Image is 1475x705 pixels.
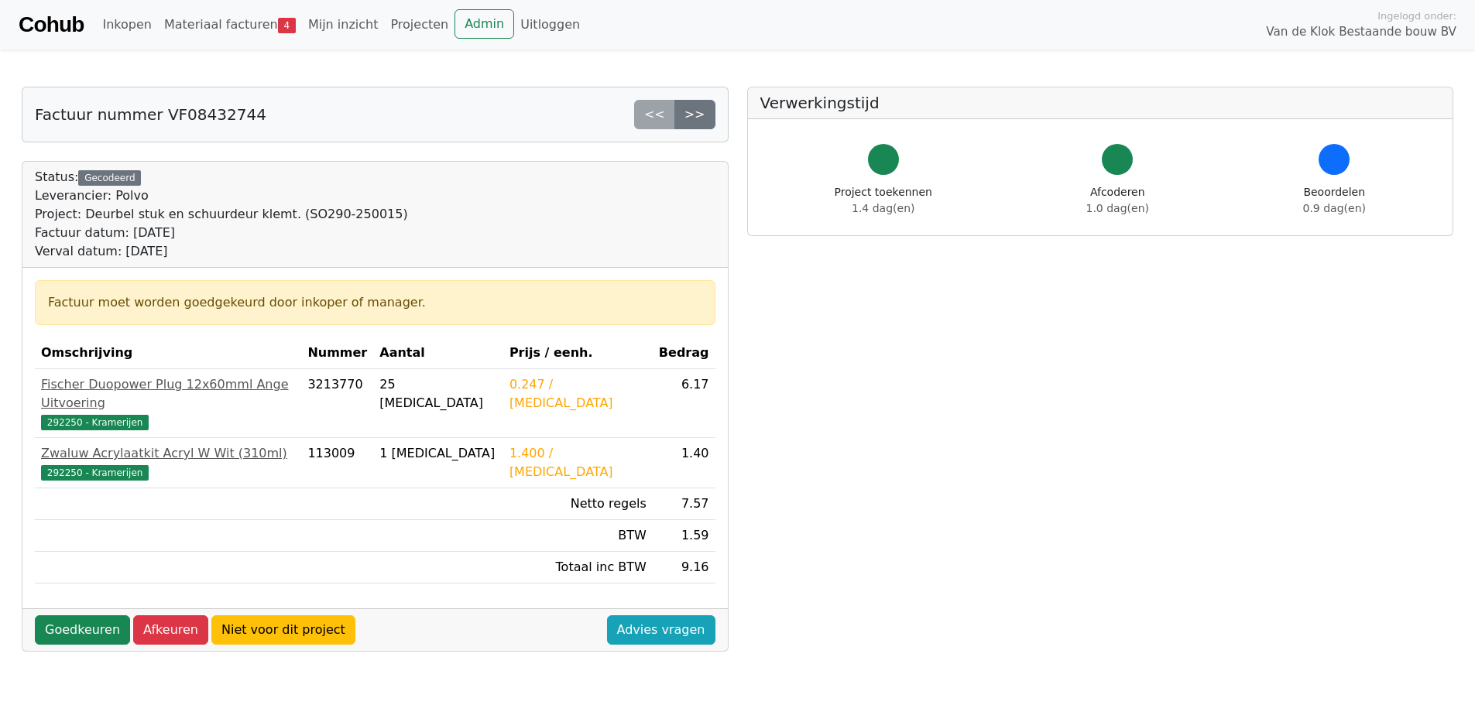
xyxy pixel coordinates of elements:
div: Factuur datum: [DATE] [35,224,408,242]
a: Admin [455,9,514,39]
td: 9.16 [653,552,715,584]
div: Project toekennen [835,184,932,217]
div: Project: Deurbel stuk en schuurdeur klemt. (SO290-250015) [35,205,408,224]
span: Van de Klok Bestaande bouw BV [1266,23,1456,41]
div: Fischer Duopower Plug 12x60mml Ange Uitvoering [41,375,295,412]
div: 25 [MEDICAL_DATA] [379,375,497,412]
span: 1.0 dag(en) [1086,202,1149,214]
a: Afkeuren [133,615,208,645]
a: Cohub [19,6,84,43]
td: 113009 [301,438,373,488]
div: 1 [MEDICAL_DATA] [379,444,497,463]
div: Factuur moet worden goedgekeurd door inkoper of manager. [48,293,702,312]
div: Gecodeerd [78,170,141,186]
h5: Verwerkingstijd [760,94,1441,112]
a: Zwaluw Acrylaatkit Acryl W Wit (310ml)292250 - Kramerijen [41,444,295,481]
th: Aantal [373,337,503,369]
th: Bedrag [653,337,715,369]
td: 3213770 [301,369,373,438]
a: Inkopen [96,9,157,40]
a: Uitloggen [514,9,586,40]
a: Niet voor dit project [211,615,355,645]
div: Leverancier: Polvo [35,187,408,205]
div: Status: [35,168,408,261]
th: Prijs / eenh. [503,337,653,369]
td: 6.17 [653,369,715,438]
td: BTW [503,520,653,552]
th: Omschrijving [35,337,301,369]
span: 1.4 dag(en) [852,202,914,214]
div: Beoordelen [1303,184,1366,217]
div: 0.247 / [MEDICAL_DATA] [509,375,647,412]
td: 7.57 [653,488,715,520]
a: Projecten [384,9,455,40]
a: Fischer Duopower Plug 12x60mml Ange Uitvoering292250 - Kramerijen [41,375,295,431]
a: Advies vragen [607,615,715,645]
td: Totaal inc BTW [503,552,653,584]
span: 4 [278,18,296,33]
div: Verval datum: [DATE] [35,242,408,261]
a: Mijn inzicht [302,9,385,40]
th: Nummer [301,337,373,369]
span: 292250 - Kramerijen [41,465,149,481]
a: Goedkeuren [35,615,130,645]
span: Ingelogd onder: [1377,9,1456,23]
div: 1.400 / [MEDICAL_DATA] [509,444,647,481]
a: Materiaal facturen4 [158,9,302,40]
span: 0.9 dag(en) [1303,202,1366,214]
td: 1.40 [653,438,715,488]
td: Netto regels [503,488,653,520]
a: >> [674,100,715,129]
div: Zwaluw Acrylaatkit Acryl W Wit (310ml) [41,444,295,463]
td: 1.59 [653,520,715,552]
div: Afcoderen [1086,184,1149,217]
span: 292250 - Kramerijen [41,415,149,430]
h5: Factuur nummer VF08432744 [35,105,266,124]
